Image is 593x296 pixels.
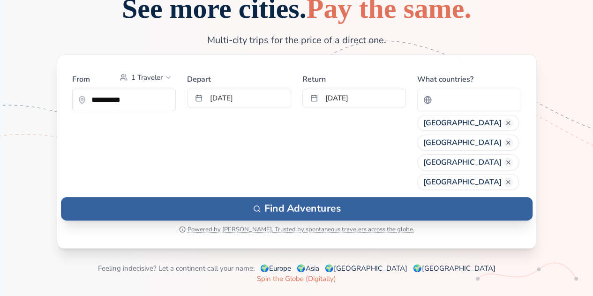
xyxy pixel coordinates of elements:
button: Powered by [PERSON_NAME]. Trusted by spontaneous travelers across the globe. [179,226,414,233]
button: Remove Portugal [503,158,513,167]
a: Spin the Globe (Digitally) [257,274,336,283]
button: Remove Spain [503,138,513,147]
input: Search for a country [435,91,515,109]
label: From [72,74,90,85]
div: [GEOGRAPHIC_DATA] [417,174,519,190]
a: 🌍[GEOGRAPHIC_DATA] [413,264,495,273]
span: Powered by [PERSON_NAME]. Trusted by spontaneous travelers across the globe. [188,226,414,233]
div: [GEOGRAPHIC_DATA] [417,154,519,170]
label: Depart [187,70,291,85]
a: 🌍Asia [297,264,319,273]
button: Find Adventures [61,197,533,220]
span: Feeling indecisive? Let a continent call your name: [98,264,255,273]
button: Remove Italy [503,177,513,187]
a: 🌍[GEOGRAPHIC_DATA] [325,264,407,273]
button: [DATE] [187,89,291,107]
a: 🌍Europe [260,264,291,273]
label: Return [302,70,406,85]
div: [GEOGRAPHIC_DATA] [417,135,519,151]
div: [GEOGRAPHIC_DATA] [417,115,519,131]
span: 1 Traveler [131,73,163,82]
p: Multi-city trips for the price of a direct one. [139,34,454,47]
button: [DATE] [302,89,406,107]
button: Remove Montenegro [503,118,513,128]
button: Select passengers [116,70,176,85]
label: What countries? [417,70,521,85]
